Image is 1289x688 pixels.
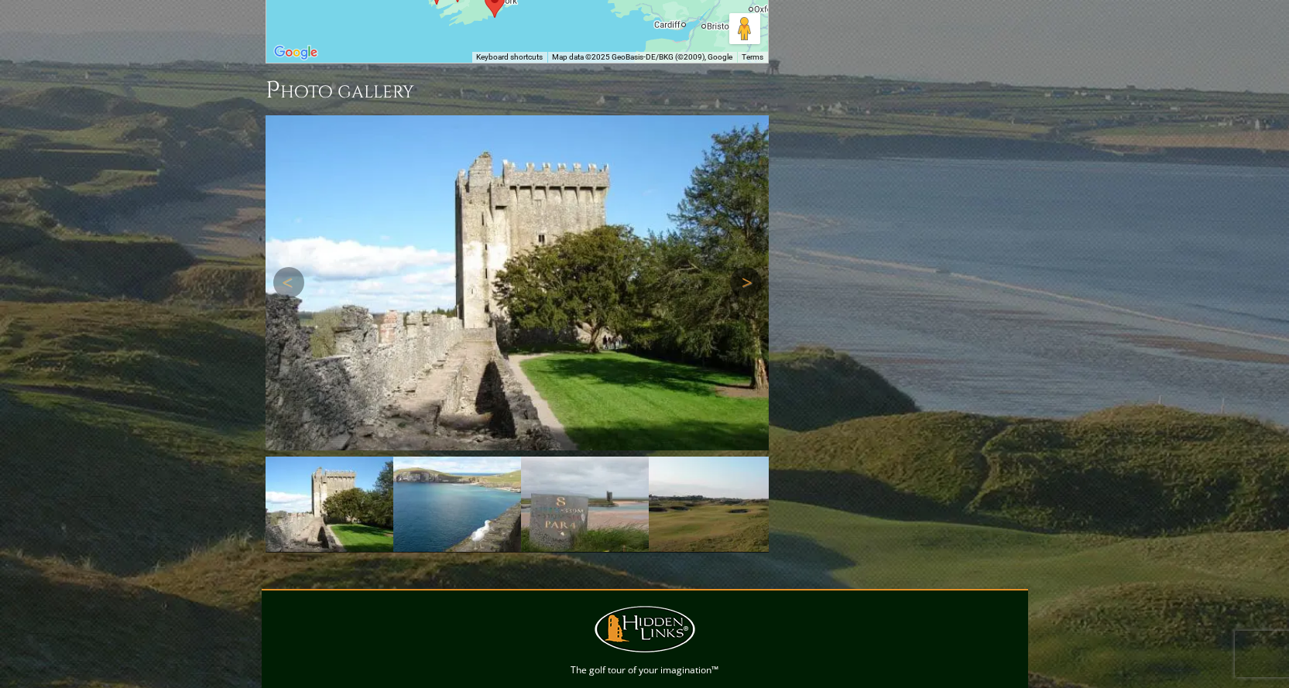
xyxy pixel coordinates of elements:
p: The golf tour of your imagination™ [266,662,1024,679]
span: Map data ©2025 GeoBasis-DE/BKG (©2009), Google [552,53,732,61]
img: Google [270,43,321,63]
a: Open this area in Google Maps (opens a new window) [270,43,321,63]
button: Keyboard shortcuts [476,52,543,63]
a: Previous [273,267,304,298]
button: Drag Pegman onto the map to open Street View [729,13,760,44]
a: Next [730,267,761,298]
h3: Photo Gallery [266,75,769,106]
a: Terms (opens in new tab) [742,53,763,61]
